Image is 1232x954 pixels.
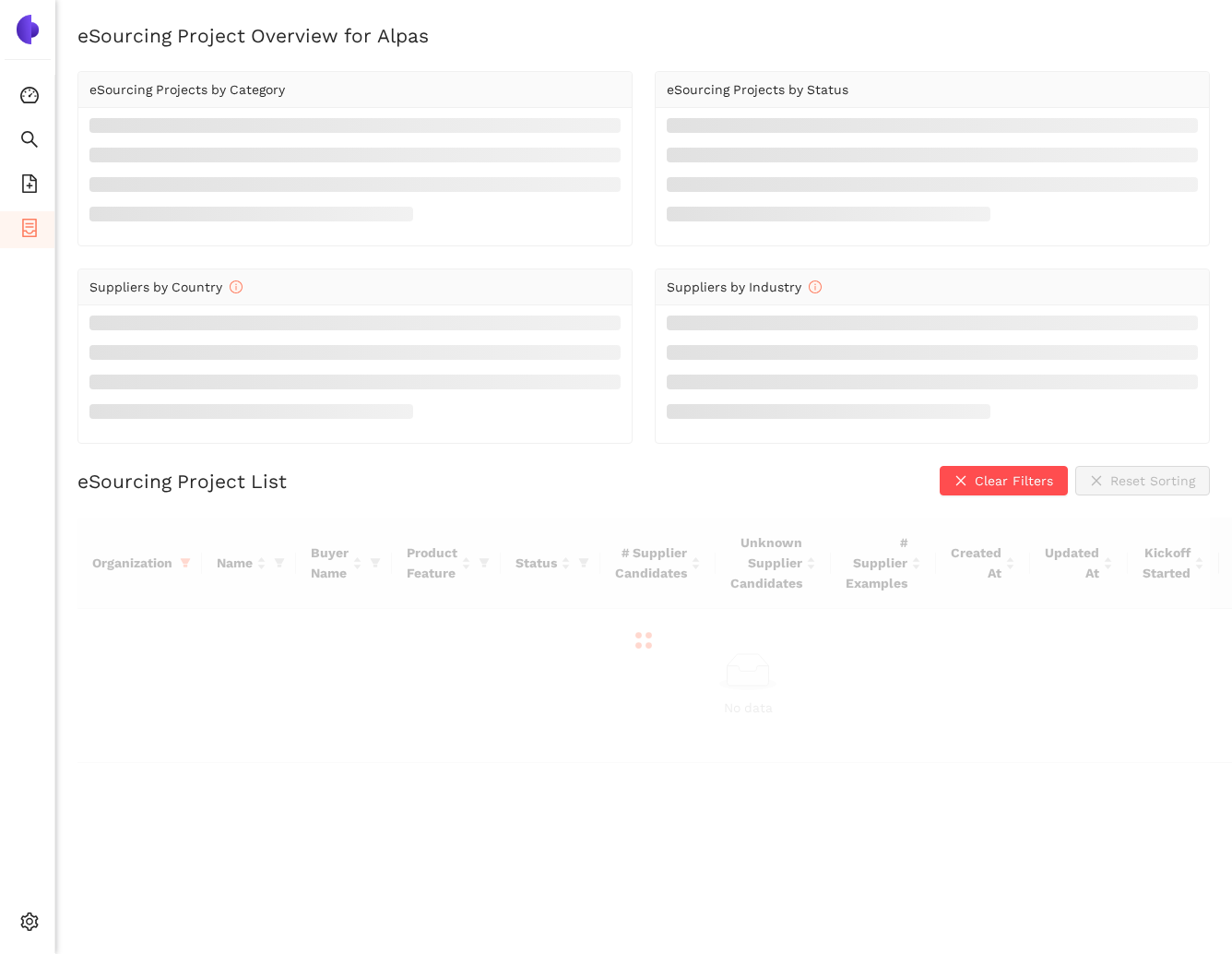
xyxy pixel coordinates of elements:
[1075,466,1210,495] button: closeReset Sorting
[77,22,1210,49] h2: eSourcing Project Overview for Alpas
[77,468,287,495] h2: eSourcing Project List
[954,474,967,489] span: close
[940,466,1068,495] button: closeClear Filters
[20,212,39,249] span: container
[230,280,243,293] span: info-circle
[89,82,285,97] span: eSourcing Projects by Category
[667,82,848,97] span: eSourcing Projects by Status
[20,906,39,943] span: setting
[89,280,243,294] span: Suppliers by Country
[20,124,39,161] span: search
[975,471,1053,491] span: Clear Filters
[809,280,822,293] span: info-circle
[20,168,39,205] span: file-add
[20,79,39,116] span: dashboard
[667,280,822,294] span: Suppliers by Industry
[13,15,42,44] img: Logo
